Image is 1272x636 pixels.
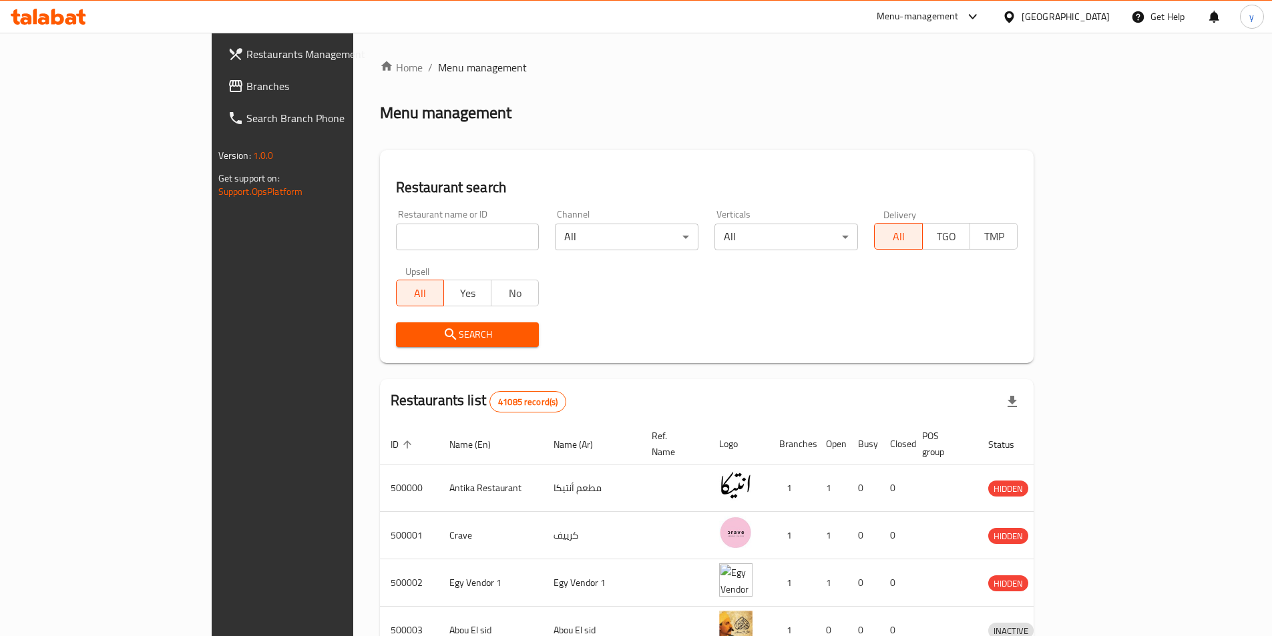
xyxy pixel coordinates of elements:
[391,390,567,412] h2: Restaurants list
[815,512,847,559] td: 1
[879,464,911,512] td: 0
[402,284,439,303] span: All
[396,178,1018,198] h2: Restaurant search
[988,481,1028,497] div: HIDDEN
[847,424,879,464] th: Busy
[883,210,917,219] label: Delivery
[988,529,1028,544] span: HIDDEN
[396,224,540,250] input: Search for restaurant name or ID..
[218,147,251,164] span: Version:
[874,223,922,250] button: All
[988,528,1028,544] div: HIDDEN
[769,464,815,512] td: 1
[1249,9,1254,24] span: y
[439,559,543,607] td: Egy Vendor 1
[428,59,433,75] li: /
[769,559,815,607] td: 1
[1022,9,1110,24] div: [GEOGRAPHIC_DATA]
[815,424,847,464] th: Open
[847,512,879,559] td: 0
[847,464,879,512] td: 0
[439,512,543,559] td: Crave
[815,464,847,512] td: 1
[439,464,543,512] td: Antika Restaurant
[380,102,511,123] h2: Menu management
[988,436,1032,452] span: Status
[880,227,917,246] span: All
[652,428,692,460] span: Ref. Name
[217,102,424,134] a: Search Branch Phone
[543,464,641,512] td: مطعم أنتيكا
[877,9,959,25] div: Menu-management
[218,170,280,187] span: Get support on:
[714,224,858,250] div: All
[449,436,508,452] span: Name (En)
[847,559,879,607] td: 0
[246,110,413,126] span: Search Branch Phone
[922,428,962,460] span: POS group
[407,326,529,343] span: Search
[988,576,1028,591] span: HIDDEN
[405,266,430,276] label: Upsell
[976,227,1012,246] span: TMP
[217,38,424,70] a: Restaurants Management
[879,512,911,559] td: 0
[217,70,424,102] a: Branches
[543,559,641,607] td: Egy Vendor 1
[490,396,566,408] span: 41085 record(s)
[449,284,486,303] span: Yes
[218,183,303,200] a: Support.OpsPlatform
[543,512,641,559] td: كرييف
[879,424,911,464] th: Closed
[719,468,753,502] img: Antika Restaurant
[554,436,610,452] span: Name (Ar)
[246,78,413,94] span: Branches
[719,516,753,549] img: Crave
[970,223,1018,250] button: TMP
[489,391,566,412] div: Total records count
[996,386,1028,418] div: Export file
[988,481,1028,497] span: HIDDEN
[443,280,491,306] button: Yes
[380,59,1034,75] nav: breadcrumb
[815,559,847,607] td: 1
[497,284,534,303] span: No
[708,424,769,464] th: Logo
[491,280,539,306] button: No
[719,563,753,597] img: Egy Vendor 1
[928,227,965,246] span: TGO
[438,59,527,75] span: Menu management
[879,559,911,607] td: 0
[396,280,444,306] button: All
[555,224,698,250] div: All
[246,46,413,62] span: Restaurants Management
[396,322,540,347] button: Search
[922,223,970,250] button: TGO
[769,512,815,559] td: 1
[391,436,416,452] span: ID
[253,147,274,164] span: 1.0.0
[769,424,815,464] th: Branches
